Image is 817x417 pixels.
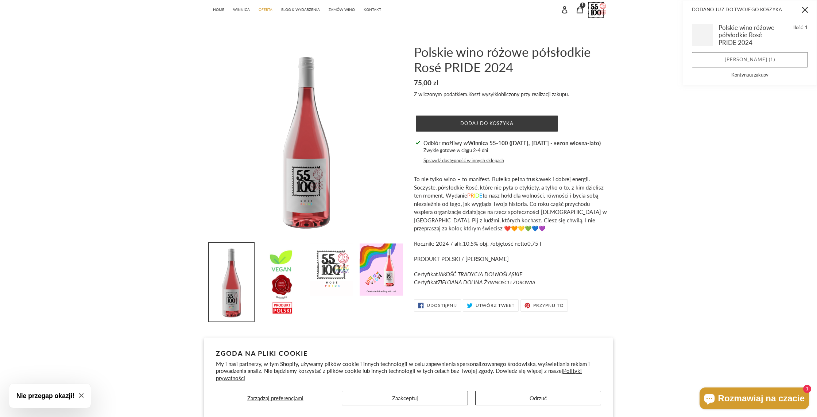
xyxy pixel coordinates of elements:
span: Udostępnij [427,303,457,308]
a: KONTAKT [360,4,385,14]
em: ZIELOANA DOLINA Ż [438,279,535,285]
a: 1 [572,1,588,17]
button: Sprawdź dostępność w innych sklepach [423,157,504,164]
span: Dodaj do koszyka [460,120,514,126]
a: WINNICA [229,4,253,14]
p: Certyfikat Certyfikat [414,270,607,287]
span: 1 [805,24,808,30]
span: 75,00 zl [414,78,438,87]
a: ZAMÓW WINO [325,4,359,14]
span: P [467,192,471,199]
p: Zwykle gotowe w ciągu 2-4 dni [423,147,601,154]
span: 1 pozycja [770,56,774,62]
img: Załaduj obraz do przeglądarki galerii, Polskie wino różowe półsłodkie Rosé PRIDE 2024 [259,243,304,321]
span: ZAMÓW WINO [329,7,355,12]
a: Koszt wysyłki [468,91,498,98]
h1: Polskie wino różowe półsłodkie Rosé PRIDE 2024 [414,44,607,75]
span: 0,75 l [527,240,541,247]
span: Zarządzaj preferencjami [247,395,303,401]
span: objętość netto [492,240,527,247]
span: E [479,192,483,199]
p: PRODUKT POLSKI / [PERSON_NAME] [414,255,607,263]
a: HOME [209,4,228,14]
span: Przypnij to [533,303,564,308]
img: Załaduj obraz do przeglądarki galerii, Polskie wino różowe półsłodkie Rosé PRIDE 2024 [309,243,354,296]
strong: Winnica 55-100 ([DATE], [DATE] - sezon wiosna-lato) [468,140,601,146]
button: Dodaj do koszyka [416,116,558,132]
span: Utwórz tweet [476,303,515,308]
span: BLOG & WYDARZENIA [281,7,320,12]
span: Rocznik: 2024 / alk. [414,240,463,247]
div: Z wliczonym podatkiem. obliczony przy realizacji zakupu. [414,90,607,98]
h2: Dodano już do Twojego koszyka [692,4,797,16]
a: [PERSON_NAME] (1 pozycja) [692,52,808,67]
span: KONTAKT [364,7,381,12]
button: Zaakceptuj [342,391,468,405]
p: Odbiór możliwy w [423,139,601,147]
button: Kontynuuj zakupy [731,71,768,79]
a: BLOG & WYDARZENIA [278,4,324,14]
p: My i nasi partnerzy, w tym Shopify, używamy plików cookie i innych technologii w celu zapewnienia... [216,361,601,382]
em: JAKOŚĆ TRADYCJA DOLNOŚLĄSKIE [438,271,522,277]
h3: Polskie wino różowe półsłodkie Rosé PRIDE 2024 [719,24,775,46]
inbox-online-store-chat: Czat w sklepie online Shopify [697,387,811,411]
button: Zamknij [797,1,813,18]
span: YWNOŚCI I ZDROWIA [487,279,535,285]
button: Zarządzaj preferencjami [216,391,334,405]
button: Odrzuć [475,391,601,405]
span: D [475,192,479,199]
span: I [474,192,475,199]
span: 10,5% obj. / [463,240,492,247]
span: OFERTA [259,7,272,12]
span: 1 [581,3,584,7]
span: HOME [213,7,224,12]
img: Załaduj obraz do przeglądarki galerii, Polskie wino różowe półsłodkie Rosé PRIDE 2024 [359,243,404,296]
span: R [471,192,474,199]
a: OFERTA [255,4,276,14]
img: Załaduj obraz do przeglądarki galerii, Polskie wino różowe półsłodkie Rosé PRIDE 2024 [209,243,254,321]
span: Ilość: [793,24,804,30]
h2: Zgoda na pliki cookie [216,349,601,357]
span: WINNICA [233,7,250,12]
a: Polityki prywatności [216,367,582,381]
span: To nie tylko wino – to manifest. Butelka pełna truskawek i dobrej energii. Soczyste, półsłodkie R... [414,176,607,231]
